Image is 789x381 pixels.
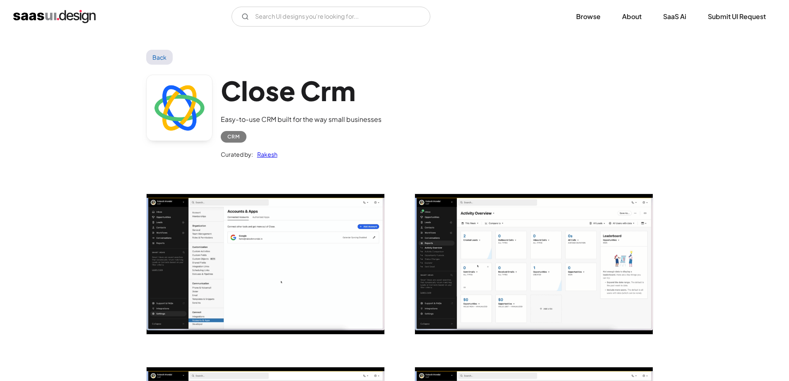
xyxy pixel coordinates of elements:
[566,7,610,26] a: Browse
[232,7,430,27] input: Search UI designs you're looking for...
[227,132,240,142] div: CRM
[612,7,651,26] a: About
[698,7,776,26] a: Submit UI Request
[232,7,430,27] form: Email Form
[221,114,381,124] div: Easy-to-use CRM built for the way small businesses
[253,149,277,159] a: Rakesh
[221,149,253,159] div: Curated by:
[221,75,381,107] h1: Close Crm
[13,10,96,23] a: home
[147,194,384,334] a: open lightbox
[653,7,696,26] a: SaaS Ai
[147,194,384,334] img: 667d3e72458bb01af5b69844_close%20crm%20acounts%20apps.png
[146,50,173,65] a: Back
[415,194,653,334] a: open lightbox
[415,194,653,334] img: 667d3e727404bb2e04c0ed5e_close%20crm%20activity%20overview.png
